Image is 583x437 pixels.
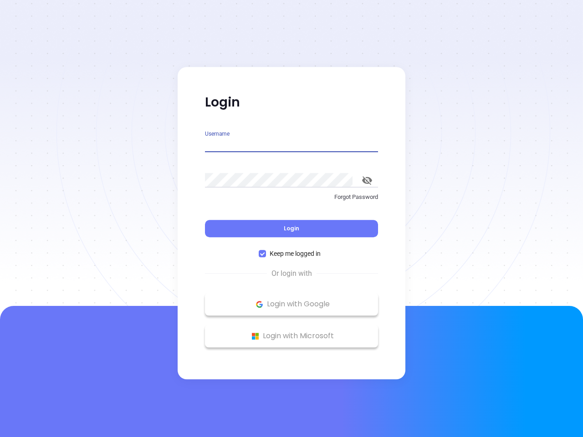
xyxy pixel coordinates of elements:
[205,193,378,209] a: Forgot Password
[267,268,317,279] span: Or login with
[205,293,378,315] button: Google Logo Login with Google
[205,131,230,137] label: Username
[266,249,324,259] span: Keep me logged in
[205,325,378,347] button: Microsoft Logo Login with Microsoft
[356,169,378,191] button: toggle password visibility
[284,224,299,232] span: Login
[210,297,373,311] p: Login with Google
[254,299,265,310] img: Google Logo
[205,193,378,202] p: Forgot Password
[250,330,261,342] img: Microsoft Logo
[210,329,373,343] p: Login with Microsoft
[205,220,378,237] button: Login
[205,94,378,111] p: Login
